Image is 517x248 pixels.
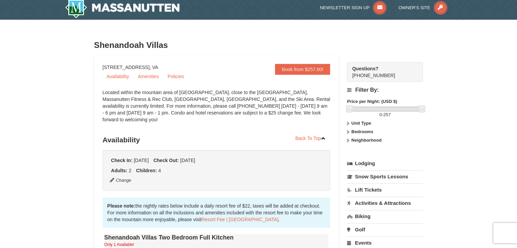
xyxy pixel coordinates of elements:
[347,223,423,236] a: Golf
[347,111,423,118] label: -
[379,112,382,117] span: 0
[129,168,132,173] span: 2
[351,129,373,134] strong: Bedrooms
[347,170,423,183] a: Snow Sports Lessons
[103,198,330,228] div: the nightly rates below include a daily resort fee of $22, taxes will be added at checkout. For m...
[347,197,423,209] a: Activities & Attractions
[347,87,423,93] h4: Filter By:
[351,121,371,126] strong: Unit Type
[320,5,386,10] a: Newsletter Sign Up
[136,168,157,173] strong: Children:
[180,158,195,163] span: [DATE]
[153,158,179,163] strong: Check Out:
[291,133,330,143] a: Back To Top
[111,168,127,173] strong: Adults:
[320,5,369,10] span: Newsletter Sign Up
[347,183,423,196] a: Lift Tickets
[163,71,188,82] a: Policies
[352,65,411,78] span: [PHONE_NUMBER]
[104,234,329,241] h4: Shenandoah Villas Two Bedroom Full Kitchen
[347,99,397,104] strong: Price per Night: (USD $)
[347,157,423,170] a: Lodging
[134,158,149,163] span: [DATE]
[103,133,330,147] h3: Availability
[104,242,134,247] small: Only 1 Available!
[103,89,330,130] div: Located within the mountain area of [GEOGRAPHIC_DATA], close to the [GEOGRAPHIC_DATA], Massanutte...
[109,177,132,184] button: Change
[398,5,430,10] span: Owner's Site
[134,71,162,82] a: Amenities
[383,112,391,117] span: 257
[111,158,133,163] strong: Check In:
[94,38,423,52] h3: Shenandoah Villas
[103,71,133,82] a: Availability
[158,168,161,173] span: 4
[398,5,447,10] a: Owner's Site
[352,66,378,71] strong: Questions?
[107,203,135,209] strong: Please note:
[347,210,423,223] a: Biking
[351,138,382,143] strong: Neighborhood
[275,64,330,75] a: Book from $257.00!
[202,217,278,222] a: Resort Fee | [GEOGRAPHIC_DATA]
